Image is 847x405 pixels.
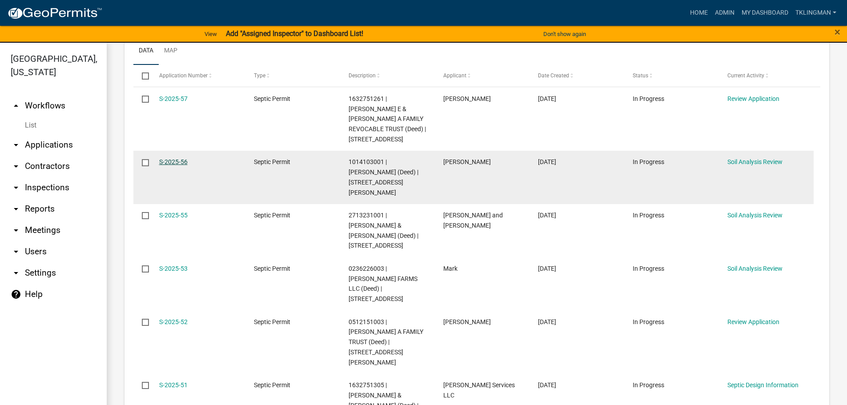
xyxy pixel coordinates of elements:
[443,95,491,102] span: Tammy Klingman
[435,65,530,86] datatable-header-cell: Applicant
[11,268,21,278] i: arrow_drop_down
[538,265,556,272] span: 08/11/2025
[254,212,290,219] span: Septic Permit
[530,65,624,86] datatable-header-cell: Date Created
[540,27,590,41] button: Don't show again
[633,95,664,102] span: In Progress
[11,204,21,214] i: arrow_drop_down
[538,158,556,165] span: 08/14/2025
[159,212,188,219] a: S-2025-55
[159,95,188,102] a: S-2025-57
[443,158,491,165] span: travis
[443,212,503,229] span: Michael and Dawn Reardon
[349,212,418,249] span: 2713231001 | REARDON MICHAEL J & DAWN J (Deed) | 106 N FRONT ST
[538,95,556,102] span: 08/19/2025
[633,318,664,325] span: In Progress
[624,65,719,86] datatable-header-cell: Status
[133,65,150,86] datatable-header-cell: Select
[538,72,569,79] span: Date Created
[719,65,814,86] datatable-header-cell: Current Activity
[633,158,664,165] span: In Progress
[538,318,556,325] span: 08/11/2025
[727,158,783,165] a: Soil Analysis Review
[150,65,245,86] datatable-header-cell: Application Number
[254,158,290,165] span: Septic Permit
[159,318,188,325] a: S-2025-52
[254,381,290,389] span: Septic Permit
[245,65,340,86] datatable-header-cell: Type
[443,318,491,325] span: Reggie vine
[11,140,21,150] i: arrow_drop_down
[133,37,159,65] a: Data
[201,27,221,41] a: View
[835,26,840,38] span: ×
[727,95,779,102] a: Review Application
[254,265,290,272] span: Septic Permit
[727,265,783,272] a: Soil Analysis Review
[254,318,290,325] span: Septic Permit
[727,318,779,325] a: Review Application
[443,265,458,272] span: Mark
[159,381,188,389] a: S-2025-51
[633,265,664,272] span: In Progress
[159,37,183,65] a: Map
[11,161,21,172] i: arrow_drop_down
[349,265,417,302] span: 0236226003 | DETTMANN FARMS LLC (Deed) | 15175 GOLDEN AVE
[538,212,556,219] span: 08/11/2025
[11,225,21,236] i: arrow_drop_down
[159,158,188,165] a: S-2025-56
[633,72,648,79] span: Status
[349,318,423,366] span: 0512151003 | OLSON LARRY A FAMILY TRUST (Deed) | 17508 GUNDER RD
[792,4,840,21] a: tklingman
[443,381,515,399] span: Groth Services LLC
[727,72,764,79] span: Current Activity
[11,289,21,300] i: help
[159,265,188,272] a: S-2025-53
[727,381,799,389] a: Septic Design Information
[11,100,21,111] i: arrow_drop_up
[633,381,664,389] span: In Progress
[349,72,376,79] span: Description
[686,4,711,21] a: Home
[443,72,466,79] span: Applicant
[835,27,840,37] button: Close
[711,4,738,21] a: Admin
[159,72,208,79] span: Application Number
[340,65,435,86] datatable-header-cell: Description
[727,212,783,219] a: Soil Analysis Review
[254,72,265,79] span: Type
[254,95,290,102] span: Septic Permit
[538,381,556,389] span: 08/07/2025
[11,182,21,193] i: arrow_drop_down
[633,212,664,219] span: In Progress
[349,95,426,143] span: 1632751261 | MILLER EDWARD E & TERESA A FAMILY REVOCABLE TRUST (Deed) | 431 HICKORY RD
[11,246,21,257] i: arrow_drop_down
[226,29,363,38] strong: Add "Assigned Inspector" to Dashboard List!
[738,4,792,21] a: My Dashboard
[349,158,418,196] span: 1014103001 | PRIER TRAVIS (Deed) | 24125 GUNDER RD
